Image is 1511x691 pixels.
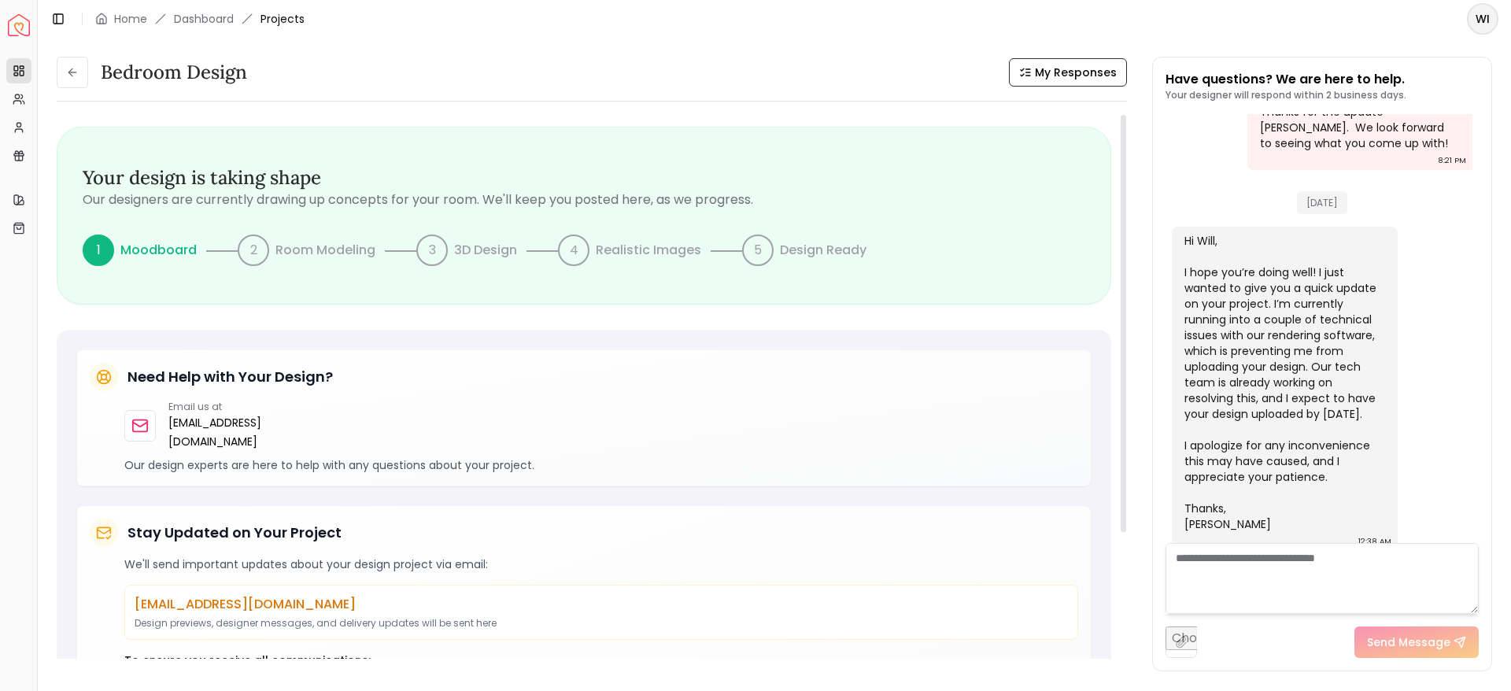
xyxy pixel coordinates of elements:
[416,235,448,266] div: 3
[124,556,1078,572] p: We'll send important updates about your design project via email:
[1297,191,1347,214] span: [DATE]
[1467,3,1498,35] button: WI
[275,241,375,260] p: Room Modeling
[95,11,305,27] nav: breadcrumb
[124,457,1078,473] p: Our design experts are here to help with any questions about your project.
[114,11,147,27] a: Home
[1166,89,1406,102] p: Your designer will respond within 2 business days.
[238,235,269,266] div: 2
[83,235,114,266] div: 1
[120,241,197,260] p: Moodboard
[83,165,1085,190] h3: Your design is taking shape
[1035,65,1117,80] span: My Responses
[1009,58,1127,87] button: My Responses
[124,652,1078,668] p: To ensure you receive all communications:
[135,595,1068,614] p: [EMAIL_ADDRESS][DOMAIN_NAME]
[558,235,589,266] div: 4
[8,14,30,36] img: Spacejoy Logo
[1260,104,1457,151] div: Thanks for the update [PERSON_NAME]. We look forward to seeing what you come up with!
[127,522,342,544] h5: Stay Updated on Your Project
[780,241,866,260] p: Design Ready
[1469,5,1497,33] span: WI
[742,235,774,266] div: 5
[174,11,234,27] a: Dashboard
[1358,534,1391,549] div: 12:38 AM
[260,11,305,27] span: Projects
[168,413,344,451] a: [EMAIL_ADDRESS][DOMAIN_NAME]
[454,241,517,260] p: 3D Design
[1166,70,1406,89] p: Have questions? We are here to help.
[101,60,247,85] h3: Bedroom design
[168,401,344,413] p: Email us at
[83,190,1085,209] p: Our designers are currently drawing up concepts for your room. We'll keep you posted here, as we ...
[1438,153,1466,168] div: 8:21 PM
[596,241,701,260] p: Realistic Images
[8,14,30,36] a: Spacejoy
[135,617,1068,630] p: Design previews, designer messages, and delivery updates will be sent here
[127,366,333,388] h5: Need Help with Your Design?
[1184,233,1382,532] div: Hi Will, I hope you’re doing well! I just wanted to give you a quick update on your project. I’m ...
